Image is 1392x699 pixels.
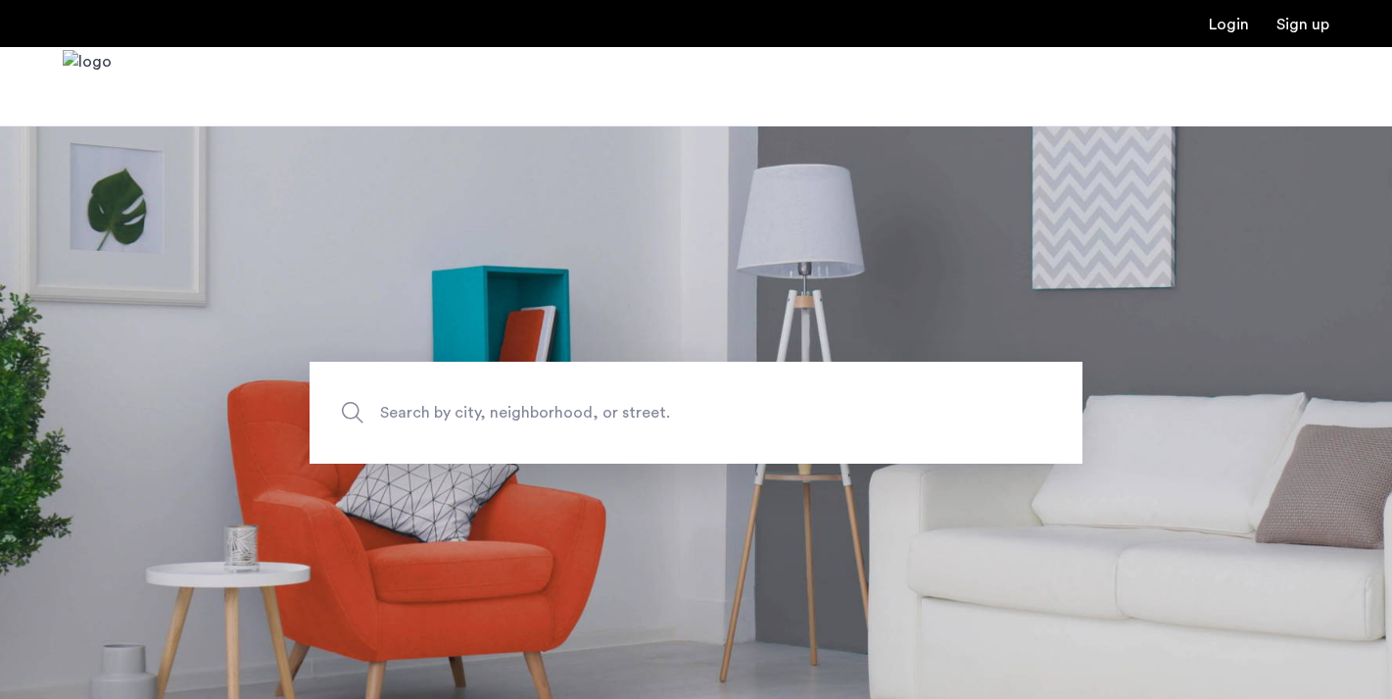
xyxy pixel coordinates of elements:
[63,50,112,124] img: logo
[1209,17,1249,32] a: Login
[380,399,921,425] span: Search by city, neighborhood, or street.
[310,362,1082,464] input: Apartment Search
[63,50,112,124] a: Cazamio Logo
[1276,17,1329,32] a: Registration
